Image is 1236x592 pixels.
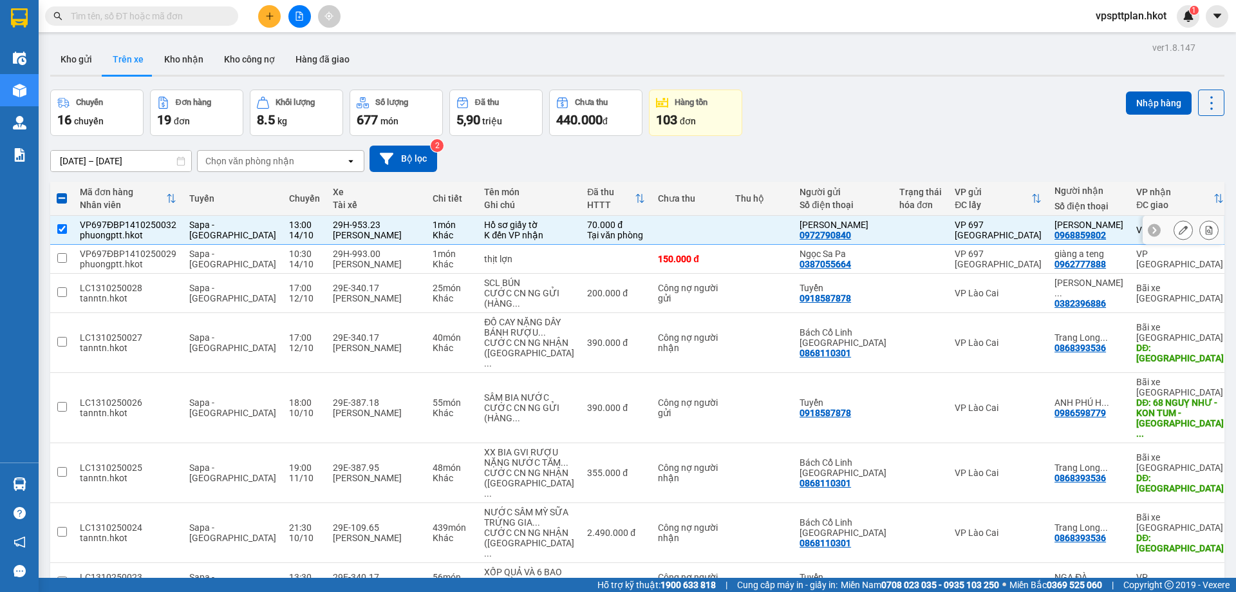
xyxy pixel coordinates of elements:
[800,249,886,259] div: Ngọc Sa Pa
[150,90,243,136] button: Đơn hàng19đơn
[587,468,645,478] div: 355.000 đ
[1054,397,1123,408] div: ANH PHÚ HÀ ĐÔNG
[71,9,223,23] input: Tìm tên, số ĐT hoặc mã đơn
[800,200,886,210] div: Số điện thoại
[289,249,320,259] div: 10:30
[1136,343,1224,363] div: DĐ: Long Biên
[899,200,942,210] div: hóa đơn
[484,468,574,499] div: CƯỚC CN NG NHẬN (HÀNG ĐI 11/10)
[333,332,420,343] div: 29E-340.17
[333,397,420,408] div: 29E-387.18
[1054,249,1123,259] div: giàng a teng
[431,139,444,152] sup: 2
[1136,249,1224,269] div: VP [GEOGRAPHIC_DATA]
[189,249,276,269] span: Sapa - [GEOGRAPHIC_DATA]
[433,249,471,259] div: 1 món
[484,507,574,528] div: NƯỚC SÂM MỲ SỮA TRỨNG GIA VỊ CHÂN GÀ SCL BÁNH RƯỢU
[737,578,838,592] span: Cung cấp máy in - giấy in:
[80,343,176,353] div: tanntn.hkot
[800,259,851,269] div: 0387055664
[800,457,886,478] div: Bách Cổ Linh Long Biên
[265,12,274,21] span: plus
[80,463,176,473] div: LC1310250025
[649,90,742,136] button: Hàng tồn103đơn
[80,473,176,483] div: tanntn.hkot
[800,230,851,240] div: 0972790840
[76,98,103,107] div: Chuyến
[1087,572,1095,582] span: ...
[333,220,420,230] div: 29H-953.23
[955,288,1042,298] div: VP Lào Cai
[800,283,886,293] div: Tuyển
[1054,230,1106,240] div: 0968859802
[433,397,471,408] div: 55 món
[1136,200,1213,210] div: ĐC giao
[587,187,635,197] div: Đã thu
[80,220,176,230] div: VP697ĐBP1410250032
[289,283,320,293] div: 17:00
[176,98,211,107] div: Đơn hàng
[1136,512,1224,533] div: Bãi xe [GEOGRAPHIC_DATA]
[484,403,574,423] div: CƯỚC CN NG GỬI (HÀNG ĐI 11/10)
[318,5,341,28] button: aim
[433,522,471,533] div: 439 món
[575,98,608,107] div: Chưa thu
[433,220,471,230] div: 1 món
[350,90,443,136] button: Số lượng677món
[333,343,420,353] div: [PERSON_NAME]
[726,578,727,592] span: |
[1136,187,1213,197] div: VP nhận
[1112,578,1114,592] span: |
[6,55,107,95] span: SAPA, LÀO CAI ↔ [GEOGRAPHIC_DATA]
[14,536,26,548] span: notification
[587,528,645,538] div: 2.490.000 đ
[289,572,320,582] div: 13:30
[57,112,71,128] span: 16
[484,567,574,587] div: XỐP QUẢ VÀ 6 BAO HẠT DẺ
[257,112,275,128] span: 8.5
[1100,463,1108,473] span: ...
[1054,278,1123,298] div: Mai Anh Gia Lâm
[433,193,471,204] div: Chi tiết
[587,220,645,230] div: 70.000 đ
[658,332,722,353] div: Công nợ người nhận
[189,397,276,418] span: Sapa - [GEOGRAPHIC_DATA]
[333,533,420,543] div: [PERSON_NAME]
[433,408,471,418] div: Khác
[333,283,420,293] div: 29E-340.17
[841,578,999,592] span: Miền Nam
[13,84,26,97] img: warehouse-icon
[289,220,320,230] div: 13:00
[53,12,62,21] span: search
[1152,41,1195,55] div: ver 1.8.147
[1054,259,1106,269] div: 0962777888
[955,249,1042,269] div: VP 697 [GEOGRAPHIC_DATA]
[433,473,471,483] div: Khác
[10,75,108,95] span: ↔ [GEOGRAPHIC_DATA]
[174,116,190,126] span: đơn
[484,220,574,230] div: Hồ sơ giấy tờ
[456,112,480,128] span: 5,90
[333,230,420,240] div: [PERSON_NAME]
[1054,201,1123,211] div: Số điện thoại
[108,93,226,106] span: VP697ĐBP1410250032
[357,112,378,128] span: 677
[80,200,166,210] div: Nhân viên
[13,116,26,129] img: warehouse-icon
[80,522,176,533] div: LC1310250024
[433,293,471,303] div: Khác
[1136,428,1144,439] span: ...
[587,200,635,210] div: HTTT
[333,259,420,269] div: [PERSON_NAME]
[1192,6,1196,15] span: 1
[333,572,420,582] div: 29E-340.17
[189,283,276,303] span: Sapa - [GEOGRAPHIC_DATA]
[189,193,276,204] div: Tuyến
[955,220,1042,240] div: VP 697 [GEOGRAPHIC_DATA]
[1054,343,1106,353] div: 0868393536
[484,358,492,368] span: ...
[512,413,520,423] span: ...
[1126,91,1192,115] button: Nhập hàng
[581,182,651,216] th: Toggle SortBy
[587,230,645,240] div: Tại văn phòng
